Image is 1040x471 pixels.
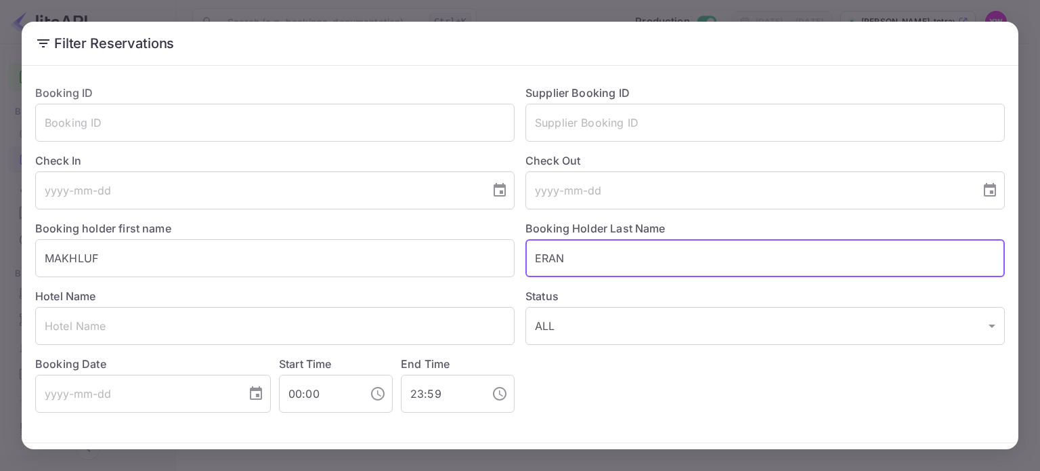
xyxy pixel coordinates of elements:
input: hh:mm [401,375,481,413]
input: hh:mm [279,375,359,413]
input: yyyy-mm-dd [35,171,481,209]
button: Choose date [242,380,269,407]
label: End Time [401,357,450,371]
label: Booking holder first name [35,222,171,235]
button: Choose date [976,177,1003,204]
label: Booking ID [35,86,93,100]
label: Hotel Name [35,289,96,303]
label: Check Out [525,152,1005,169]
label: Start Time [279,357,332,371]
label: Status [525,288,1005,304]
input: Hotel Name [35,307,515,345]
div: ALL [525,307,1005,345]
input: yyyy-mm-dd [35,375,237,413]
label: Check In [35,152,515,169]
label: Supplier Booking ID [525,86,630,100]
input: yyyy-mm-dd [525,171,971,209]
input: Holder Last Name [525,239,1005,277]
h2: Filter Reservations [22,22,1018,65]
button: Choose date [486,177,513,204]
input: Supplier Booking ID [525,104,1005,142]
button: Choose time, selected time is 11:59 PM [486,380,513,407]
button: Choose time, selected time is 12:00 AM [364,380,391,407]
input: Holder First Name [35,239,515,277]
label: Booking Holder Last Name [525,222,666,235]
input: Booking ID [35,104,515,142]
label: Booking Date [35,356,271,372]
